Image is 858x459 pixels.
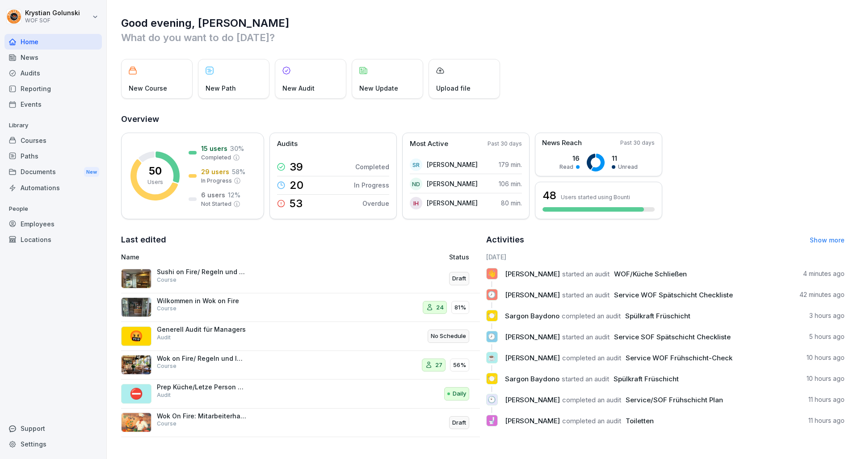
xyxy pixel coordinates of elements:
[799,290,845,299] p: 42 minutes ago
[626,354,732,362] span: Service WOF Frühschicht-Check
[543,188,556,203] h3: 48
[435,361,442,370] p: 27
[488,393,496,406] p: 🕙
[228,190,240,200] p: 12 %
[121,322,480,351] a: 🤬Generell Audit für ManagersAuditNo Schedule
[121,30,845,45] p: What do you want to do [DATE]?
[121,413,151,432] img: frwdqtg89sszz569zmpf8cpg.png
[449,252,469,262] p: Status
[157,325,246,334] p: Generell Audit für Managers
[157,412,246,420] p: Wok On Fire: Mitarbeiterhandbuch
[130,386,143,402] p: ⛔
[562,396,621,404] span: completed an audit
[427,198,478,208] p: [PERSON_NAME]
[488,309,496,322] p: 🍽️
[488,330,496,343] p: 🕗
[157,268,246,276] p: Sushi on Fire/ Regeln und Informationen
[486,252,845,262] h6: [DATE]
[542,138,582,148] p: News Reach
[488,351,496,364] p: ☕
[157,334,171,342] p: Audit
[452,274,466,283] p: Draft
[452,418,466,427] p: Draft
[121,409,480,438] a: Wok On Fire: MitarbeiterhandbuchCourseDraft
[121,264,480,293] a: Sushi on Fire/ Regeln und InformationenCourseDraft
[232,167,245,176] p: 58 %
[488,372,496,385] p: 🍽️
[201,200,231,208] p: Not Started
[614,291,733,299] span: Service WOF Spätschicht Checkliste
[436,83,471,93] p: Upload file
[4,164,102,180] div: Documents
[808,395,845,404] p: 11 hours ago
[562,333,610,341] span: started an audit
[505,333,560,341] span: [PERSON_NAME]
[488,288,496,301] p: 🕗
[488,414,496,427] p: 🚽
[626,396,723,404] span: Service/SOF Frühschicht Plan
[808,416,845,425] p: 11 hours ago
[505,417,560,425] span: [PERSON_NAME]
[618,163,638,171] p: Unread
[157,391,171,399] p: Audit
[436,303,444,312] p: 24
[4,133,102,148] a: Courses
[129,83,167,93] p: New Course
[505,396,560,404] span: [PERSON_NAME]
[410,139,448,149] p: Most Active
[359,83,398,93] p: New Update
[427,179,478,188] p: [PERSON_NAME]
[157,297,246,305] p: Wilkommen in Wok on Fire
[499,160,522,169] p: 179 min.
[4,232,102,247] a: Locations
[4,118,102,133] p: Library
[614,270,687,278] span: WOF/Küche Schließen
[810,236,845,244] a: Show more
[157,276,177,284] p: Course
[4,180,102,196] div: Automations
[157,355,246,363] p: Wok on Fire/ Regeln und Informationen
[505,312,559,320] span: Sargon Baydono
[4,96,102,112] div: Events
[121,297,151,317] img: lx2igcgni9d4l000isjalaip.png
[488,267,496,280] p: 👋
[562,270,610,278] span: started an audit
[4,148,102,164] div: Paths
[201,190,225,200] p: 6 users
[25,9,80,17] p: Krystian Golunski
[201,144,227,153] p: 15 users
[803,269,845,278] p: 4 minutes ago
[121,113,845,125] h2: Overview
[4,81,102,96] a: Reporting
[4,34,102,50] a: Home
[809,311,845,320] p: 3 hours ago
[4,50,102,65] a: News
[4,421,102,436] div: Support
[130,328,143,344] p: 🤬
[4,65,102,81] div: Audits
[620,139,655,147] p: Past 30 days
[84,167,99,177] div: New
[230,144,244,153] p: 30 %
[290,180,303,191] p: 20
[282,83,315,93] p: New Audit
[4,436,102,452] a: Settings
[453,389,466,398] p: Daily
[626,417,654,425] span: Toiletten
[807,353,845,362] p: 10 hours ago
[4,216,102,232] a: Employees
[410,178,422,190] div: ND
[410,197,422,209] div: IH
[488,140,522,148] p: Past 30 days
[809,332,845,341] p: 5 hours ago
[157,420,177,428] p: Course
[121,380,480,409] a: ⛔Prep Küche/Letze Person exitAuditDaily
[290,162,303,172] p: 39
[410,159,422,171] div: SR
[453,361,466,370] p: 56%
[157,305,177,313] p: Course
